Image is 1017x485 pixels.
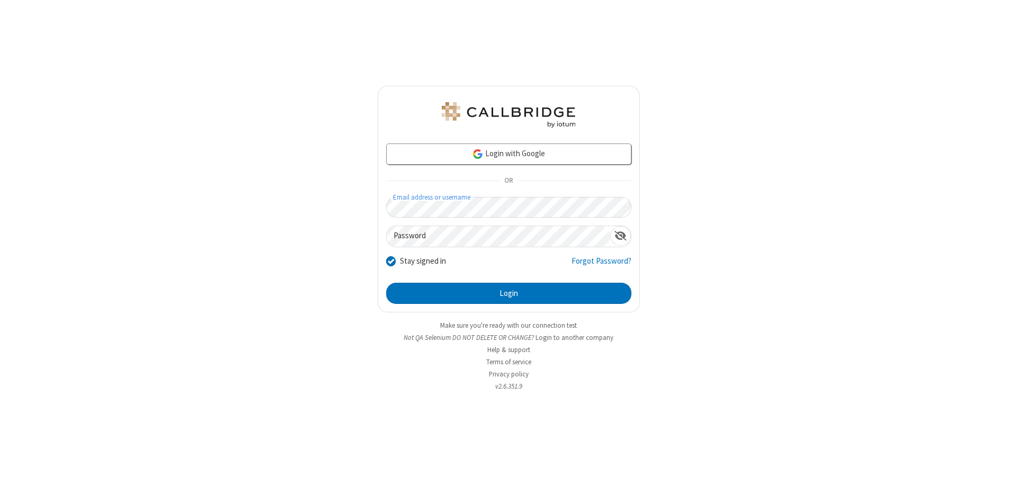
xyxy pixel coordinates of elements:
input: Email address or username [386,197,631,218]
a: Terms of service [486,357,531,366]
a: Privacy policy [489,370,529,379]
li: v2.6.351.9 [378,381,640,391]
div: Show password [610,226,631,246]
a: Forgot Password? [572,255,631,275]
button: Login [386,283,631,304]
span: OR [500,174,517,188]
img: google-icon.png [472,148,484,160]
button: Login to another company [536,333,613,343]
a: Login with Google [386,143,631,165]
a: Make sure you're ready with our connection test [440,321,577,330]
img: QA Selenium DO NOT DELETE OR CHANGE [440,102,577,128]
li: Not QA Selenium DO NOT DELETE OR CHANGE? [378,333,640,343]
label: Stay signed in [400,255,446,267]
a: Help & support [487,345,530,354]
input: Password [387,226,610,247]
